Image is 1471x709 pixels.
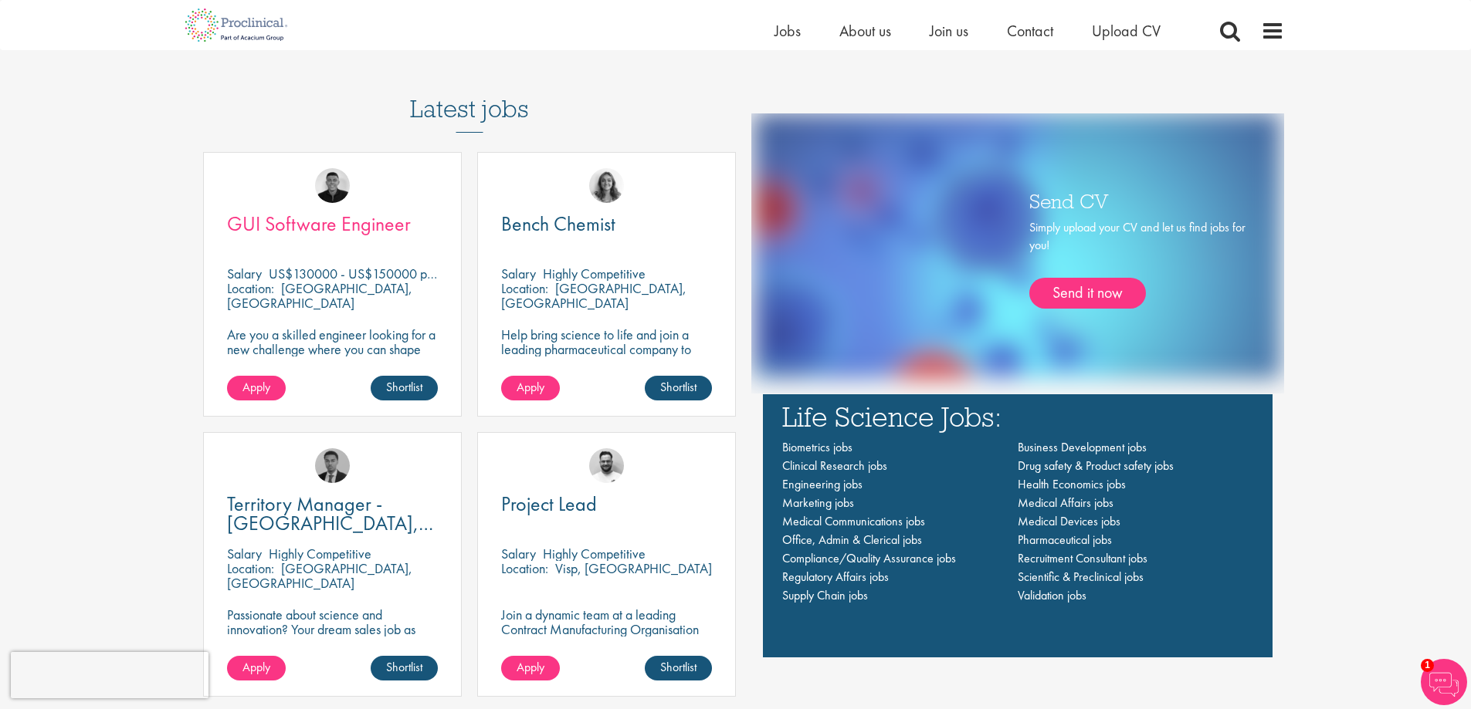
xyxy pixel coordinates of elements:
span: Salary [501,545,536,562]
a: About us [839,21,891,41]
nav: Main navigation [782,438,1253,605]
p: [GEOGRAPHIC_DATA], [GEOGRAPHIC_DATA] [227,559,412,592]
a: Medical Devices jobs [1018,513,1120,529]
a: Send it now [1029,278,1146,309]
a: Jobs [774,21,801,41]
h3: Send CV [1029,191,1246,211]
img: Emile De Beer [589,448,624,483]
span: Location: [501,559,548,577]
h3: Latest jobs [410,57,529,133]
a: Project Lead [501,495,712,514]
iframe: reCAPTCHA [11,652,208,698]
span: Salary [227,545,262,562]
a: Apply [227,656,286,680]
a: Upload CV [1092,21,1161,41]
span: Location: [227,559,274,577]
a: Engineering jobs [782,476,863,492]
a: Recruitment Consultant jobs [1018,550,1147,566]
p: Highly Competitive [269,545,371,562]
a: Shortlist [371,656,438,680]
a: Medical Affairs jobs [1018,495,1113,511]
p: US$130000 - US$150000 per annum [269,265,476,282]
span: Apply [517,379,544,395]
img: one [754,113,1281,378]
a: Business Development jobs [1018,439,1147,455]
span: 1 [1421,659,1434,672]
a: Join us [930,21,968,41]
a: Apply [227,376,286,400]
div: Simply upload your CV and let us find jobs for you! [1029,219,1246,309]
span: Territory Manager - [GEOGRAPHIC_DATA], [GEOGRAPHIC_DATA] [227,491,433,555]
p: Join a dynamic team at a leading Contract Manufacturing Organisation (CMO) and contribute to grou... [501,607,712,680]
span: Office, Admin & Clerical jobs [782,532,922,548]
span: Location: [227,279,274,297]
span: GUI Software Engineer [227,211,411,237]
span: Apply [242,659,270,675]
img: Carl Gbolade [315,448,350,483]
p: Visp, [GEOGRAPHIC_DATA] [555,559,712,577]
img: Christian Andersen [315,168,350,203]
a: Apply [501,656,560,680]
a: Bench Chemist [501,214,712,234]
a: Clinical Research jobs [782,457,887,474]
a: Medical Communications jobs [782,513,925,529]
img: Chatbot [1421,659,1467,705]
a: Contact [1007,21,1053,41]
p: [GEOGRAPHIC_DATA], [GEOGRAPHIC_DATA] [501,279,686,312]
a: Shortlist [645,656,712,680]
span: Apply [517,659,544,675]
span: Location: [501,279,548,297]
a: Shortlist [645,376,712,400]
span: Bench Chemist [501,211,615,237]
span: Project Lead [501,491,597,517]
a: Biometrics jobs [782,439,852,455]
a: Scientific & Preclinical jobs [1018,569,1144,585]
a: Drug safety & Product safety jobs [1018,457,1174,474]
p: Highly Competitive [543,265,646,282]
a: Supply Chain jobs [782,587,868,603]
a: Compliance/Quality Assurance jobs [782,550,956,566]
span: Salary [501,265,536,282]
a: Health Economics jobs [1018,476,1126,492]
p: Passionate about science and innovation? Your dream sales job as Territory Manager awaits! [227,607,438,651]
span: Regulatory Affairs jobs [782,569,889,585]
a: Pharmaceutical jobs [1018,532,1112,548]
p: Help bring science to life and join a leading pharmaceutical company to play a key role in delive... [501,327,712,400]
h3: Life Science Jobs: [782,402,1253,430]
a: GUI Software Engineer [227,214,438,234]
p: [GEOGRAPHIC_DATA], [GEOGRAPHIC_DATA] [227,279,412,312]
a: Marketing jobs [782,495,854,511]
img: Jackie Cerchio [589,168,624,203]
span: Salary [227,265,262,282]
span: Apply [242,379,270,395]
a: Territory Manager - [GEOGRAPHIC_DATA], [GEOGRAPHIC_DATA] [227,495,438,533]
a: Apply [501,376,560,400]
a: Validation jobs [1018,587,1086,603]
p: Highly Competitive [543,545,646,562]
